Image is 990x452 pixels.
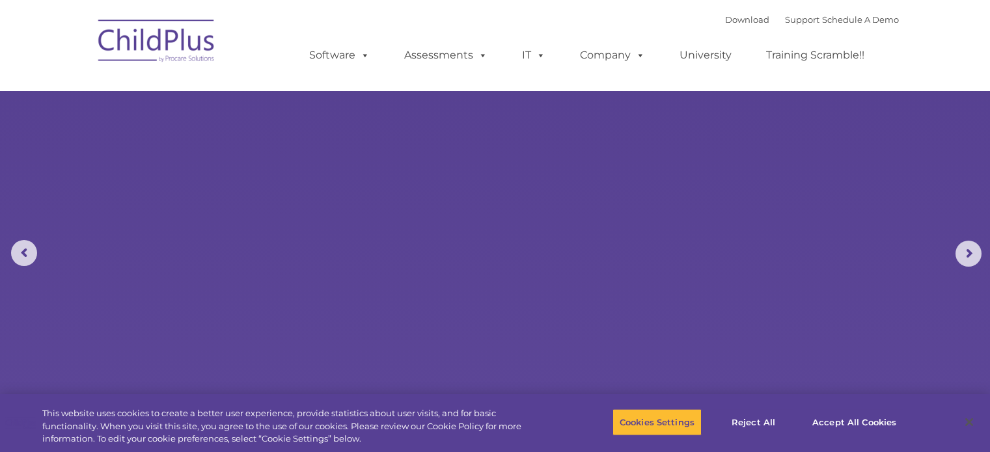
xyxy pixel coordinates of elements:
a: Download [725,14,769,25]
button: Cookies Settings [612,408,702,436]
a: Support [785,14,819,25]
button: Close [955,408,983,436]
button: Accept All Cookies [805,408,903,436]
a: Software [296,42,383,68]
button: Reject All [713,408,794,436]
a: Training Scramble!! [753,42,877,68]
a: Company [567,42,658,68]
img: ChildPlus by Procare Solutions [92,10,222,75]
a: IT [509,42,558,68]
a: Schedule A Demo [822,14,899,25]
a: University [667,42,745,68]
a: Assessments [391,42,501,68]
div: This website uses cookies to create a better user experience, provide statistics about user visit... [42,407,545,445]
font: | [725,14,899,25]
